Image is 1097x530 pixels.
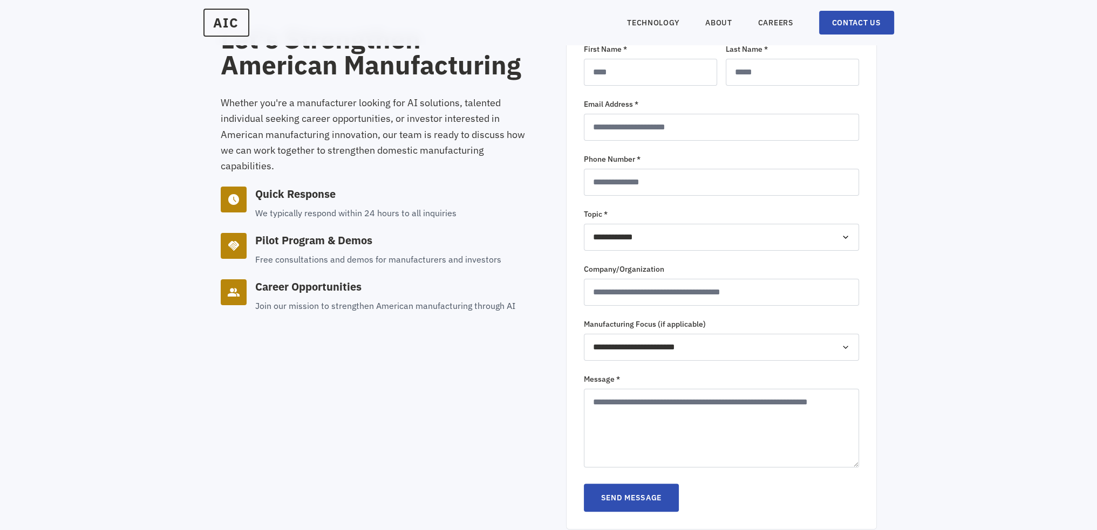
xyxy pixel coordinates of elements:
a: CAREERS [758,17,793,28]
button: SEND MESSAGE [584,484,679,512]
label: First Name * [584,44,717,54]
p: Whether you're a manufacturer looking for AI solutions, talented individual seeking career opport... [221,95,532,174]
h2: Let's Strengthen American Manufacturing [221,26,532,78]
h4: Career Opportunities [255,279,515,294]
a: AIC [203,9,249,37]
label: Manufacturing Focus (if applicable) [584,319,859,329]
h4: Quick Response [255,187,456,202]
h4: Pilot Program & Demos [255,233,501,248]
span: schedule [227,193,240,206]
label: Last Name * [726,44,859,54]
a: TECHNOLOGY [627,17,679,28]
p: We typically respond within 24 hours to all inquiries [255,206,456,220]
label: Message * [584,374,859,384]
label: Company/Organization [584,264,859,274]
a: CONTACT US [819,11,894,35]
label: Topic * [584,209,859,219]
p: Join our mission to strengthen American manufacturing through AI [255,299,515,313]
p: Free consultations and demos for manufacturers and investors [255,252,501,266]
label: Phone Number * [584,154,859,164]
span: group [227,286,240,299]
a: ABOUT [705,17,732,28]
label: Email Address * [584,99,859,109]
span: handshake [227,239,240,252]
